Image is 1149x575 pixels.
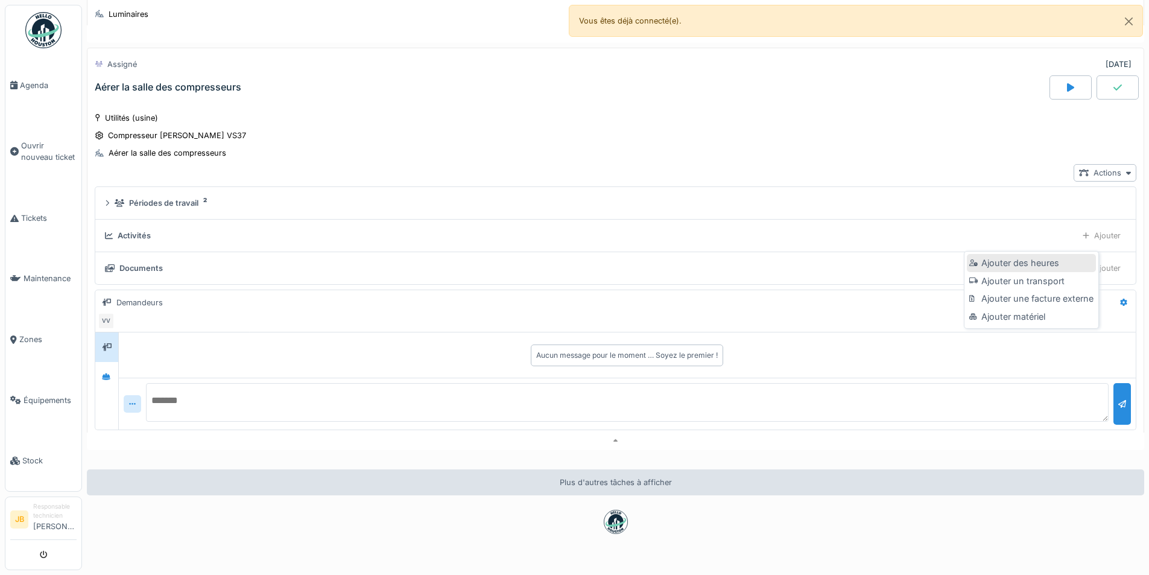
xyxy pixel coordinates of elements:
summary: Périodes de travail2 [100,192,1131,214]
div: Activités [118,230,151,241]
div: Utilités (usine) [105,112,158,124]
div: Luminaires [109,8,148,20]
div: Compresseur [PERSON_NAME] VS37 [108,130,246,141]
div: Ajouter un transport [967,272,1095,290]
li: [PERSON_NAME] [33,502,77,537]
span: Zones [19,334,77,345]
summary: ActivitésAjouter [100,224,1131,247]
summary: DocumentsAjouter [100,257,1131,279]
span: Équipements [24,395,77,406]
span: Tickets [21,212,77,224]
div: Aérer la salle des compresseurs [95,81,241,93]
div: Ajouter matériel [967,308,1095,326]
span: Agenda [20,80,77,91]
div: Périodes de travail [129,197,198,209]
div: Assigné [107,59,137,70]
div: Demandeurs [116,297,163,308]
button: Close [1115,5,1142,37]
span: Ouvrir nouveau ticket [21,140,77,163]
div: Plus d'autres tâches à afficher [87,469,1144,495]
div: [DATE] [1106,59,1132,70]
div: Aérer la salle des compresseurs [109,147,226,159]
div: Ajouter une facture externe [967,290,1095,308]
div: Ajouter des heures [967,254,1095,272]
div: Aucun message pour le moment … Soyez le premier ! [536,350,718,361]
div: Documents [119,262,163,274]
span: Stock [22,455,77,466]
li: JB [10,510,28,529]
div: VV [98,313,115,329]
img: badge-BVDL4wpA.svg [604,510,628,534]
div: Responsable technicien [33,502,77,521]
div: Ajouter [1077,227,1126,244]
div: Vous êtes déjà connecté(e). [569,5,1144,37]
img: Badge_color-CXgf-gQk.svg [25,12,62,48]
div: Ajouter [1077,259,1126,277]
span: Maintenance [24,273,77,284]
div: Actions [1074,164,1136,182]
